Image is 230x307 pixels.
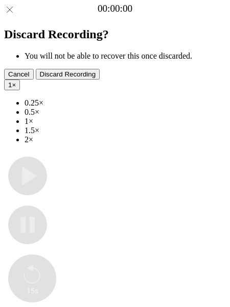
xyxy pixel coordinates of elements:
h2: Discard Recording? [4,28,226,41]
button: 1× [4,80,20,90]
a: 00:00:00 [98,3,132,14]
span: 1 [8,81,12,89]
li: 2× [25,135,226,144]
li: You will not be able to recover this once discarded. [25,52,226,61]
li: 1.5× [25,126,226,135]
button: Cancel [4,69,34,80]
button: Discard Recording [36,69,100,80]
li: 1× [25,117,226,126]
li: 0.5× [25,108,226,117]
li: 0.25× [25,98,226,108]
